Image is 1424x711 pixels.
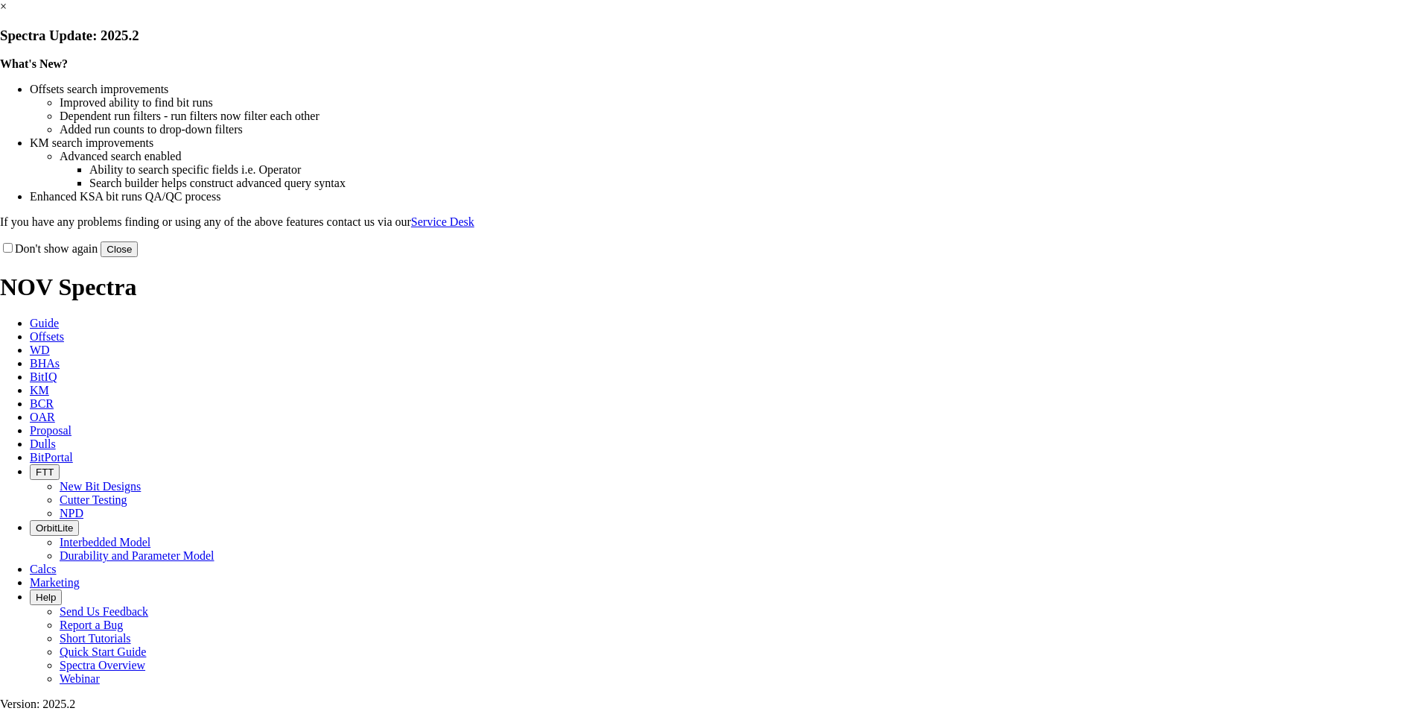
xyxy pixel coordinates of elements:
[30,576,80,589] span: Marketing
[89,163,1424,177] li: Ability to search specific fields i.e. Operator
[30,190,1424,203] li: Enhanced KSA bit runs QA/QC process
[30,451,73,464] span: BitPortal
[30,437,56,450] span: Dulls
[60,659,145,671] a: Spectra Overview
[30,357,60,370] span: BHAs
[36,592,56,603] span: Help
[60,110,1424,123] li: Dependent run filters - run filters now filter each other
[60,150,1424,163] li: Advanced search enabled
[30,397,54,410] span: BCR
[411,215,474,228] a: Service Desk
[60,672,100,685] a: Webinar
[60,605,148,618] a: Send Us Feedback
[36,467,54,478] span: FTT
[60,493,127,506] a: Cutter Testing
[3,243,13,253] input: Don't show again
[60,123,1424,136] li: Added run counts to drop-down filters
[89,177,1424,190] li: Search builder helps construct advanced query syntax
[30,330,64,343] span: Offsets
[36,522,73,534] span: OrbitLite
[60,645,146,658] a: Quick Start Guide
[30,136,1424,150] li: KM search improvements
[60,619,123,631] a: Report a Bug
[30,424,71,437] span: Proposal
[60,507,83,519] a: NPD
[60,632,131,645] a: Short Tutorials
[30,563,57,575] span: Calcs
[30,411,55,423] span: OAR
[101,241,138,257] button: Close
[60,536,150,549] a: Interbedded Model
[30,384,49,396] span: KM
[30,344,50,356] span: WD
[60,96,1424,110] li: Improved ability to find bit runs
[30,370,57,383] span: BitIQ
[30,317,59,329] span: Guide
[30,83,1424,96] li: Offsets search improvements
[60,480,141,493] a: New Bit Designs
[60,549,214,562] a: Durability and Parameter Model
